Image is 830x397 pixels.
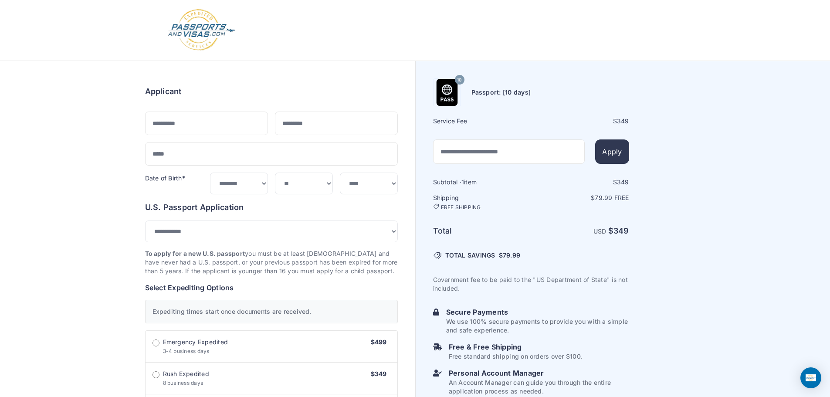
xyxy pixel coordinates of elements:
span: $ [499,251,520,260]
span: 1 [461,178,464,186]
span: FREE SHIPPING [441,204,481,211]
h6: Secure Payments [446,307,629,317]
span: Rush Expedited [163,370,209,378]
p: you must be at least [DEMOGRAPHIC_DATA] and have never had a U.S. passport, or your previous pass... [145,249,398,275]
span: USD [593,227,606,235]
span: 3-4 business days [163,348,210,354]
h6: U.S. Passport Application [145,201,398,214]
h6: Subtotal · item [433,178,530,187]
p: Free standard shipping on orders over $100. [449,352,583,361]
span: Free [614,194,629,201]
div: Open Intercom Messenger [800,367,821,388]
span: $499 [371,338,387,346]
p: $ [532,193,629,202]
strong: $ [608,226,629,235]
div: $ [532,117,629,126]
p: Government fee to be paid to the "US Department of State" is not included. [433,275,629,293]
div: $ [532,178,629,187]
div: Expediting times start once documents are received. [145,300,398,323]
span: 79.99 [503,251,520,259]
span: 349 [617,178,629,186]
h6: Passport: [10 days] [471,88,531,97]
span: 79.99 [595,194,612,201]
h6: Service Fee [433,117,530,126]
p: We use 100% secure payments to provide you with a simple and safe experience. [446,317,629,335]
strong: To apply for a new U.S. passport [145,250,245,257]
h6: Applicant [145,85,182,98]
span: 8 business days [163,380,203,386]
h6: Shipping [433,193,530,211]
img: Logo [167,9,236,52]
span: Emergency Expedited [163,338,228,346]
span: 10 [457,75,461,86]
h6: Personal Account Manager [449,368,629,378]
span: $349 [371,370,387,377]
span: TOTAL SAVINGS [445,251,495,260]
span: 349 [613,226,629,235]
label: Date of Birth* [145,174,185,182]
button: Apply [595,139,629,164]
p: An Account Manager can guide you through the entire application process as needed. [449,378,629,396]
h6: Free & Free Shipping [449,342,583,352]
h6: Select Expediting Options [145,282,398,293]
h6: Total [433,225,530,237]
img: Product Name [434,79,461,106]
span: 349 [617,117,629,125]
